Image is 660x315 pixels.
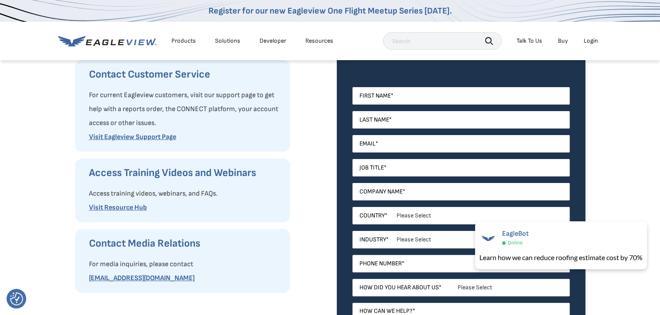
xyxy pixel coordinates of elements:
[89,203,147,212] a: Visit Resource Hub
[215,37,240,45] div: Solutions
[89,88,281,130] p: For current Eagleview customers, visit our support page to get help with a reports order, the CON...
[558,37,568,45] a: Buy
[89,187,281,201] p: Access training videos, webinars, and FAQs.
[516,37,542,45] div: Talk To Us
[10,292,23,305] img: Revisit consent button
[89,133,176,141] a: Visit Eagleview Support Page
[383,32,502,50] input: Search
[584,37,598,45] div: Login
[89,274,195,282] a: [EMAIL_ADDRESS][DOMAIN_NAME]
[209,6,452,16] a: Register for our new Eagleview One Flight Meetup Series [DATE].
[171,37,196,45] div: Products
[10,292,23,305] button: Consent Preferences
[305,37,333,45] div: Resources
[89,166,281,180] h3: Access Training Videos and Webinars
[89,237,281,251] h3: Contact Media Relations
[479,230,497,247] img: EagleBot
[508,240,523,246] span: Online
[89,257,281,271] p: For media inquiries, please contact
[89,68,281,81] h3: Contact Customer Service
[479,252,643,263] div: Learn how we can reduce roofing estimate cost by 70%
[260,37,286,45] a: Developer
[502,230,529,238] span: EagleBot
